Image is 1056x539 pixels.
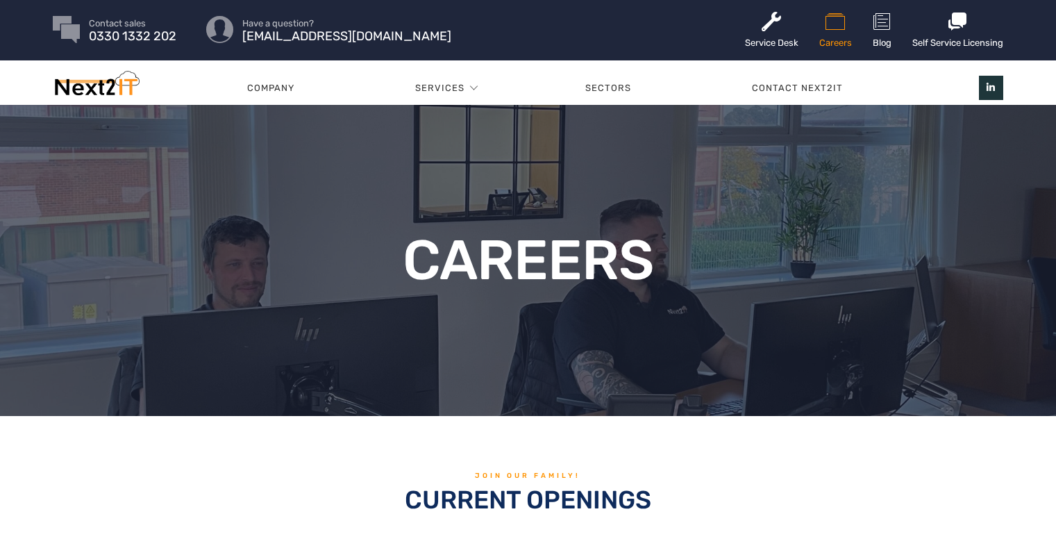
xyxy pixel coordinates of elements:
[692,67,903,109] a: Contact Next2IT
[89,32,176,41] span: 0330 1332 202
[53,472,1003,481] h6: Join our family!
[525,67,692,109] a: Sectors
[89,19,176,41] a: Contact sales 0330 1332 202
[290,233,765,288] h1: Careers
[415,67,464,109] a: Services
[89,19,176,28] span: Contact sales
[53,71,140,102] img: Next2IT
[242,19,451,41] a: Have a question? [EMAIL_ADDRESS][DOMAIN_NAME]
[187,67,355,109] a: Company
[53,485,1003,515] h2: CURRENT OPENINGS
[242,19,451,28] span: Have a question?
[242,32,451,41] span: [EMAIL_ADDRESS][DOMAIN_NAME]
